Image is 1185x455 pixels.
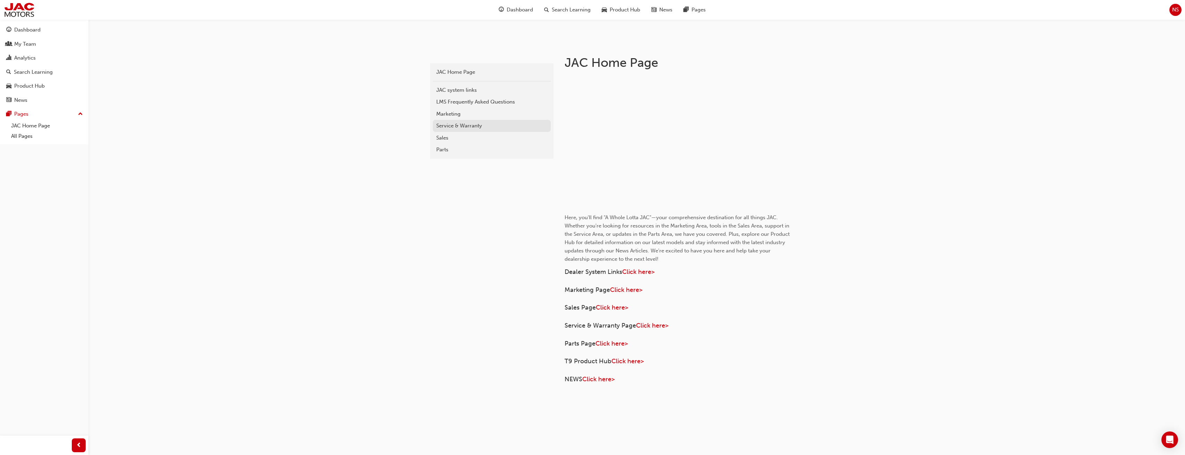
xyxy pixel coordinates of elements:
[433,84,551,96] a: JAC system links
[1169,4,1182,16] button: NS
[565,55,792,70] h1: JAC Home Page
[678,3,711,17] a: pages-iconPages
[6,27,11,33] span: guage-icon
[684,6,689,14] span: pages-icon
[3,2,35,18] img: jac-portal
[8,121,86,131] a: JAC Home Page
[565,214,791,262] span: Here, you'll find "A Whole Lotta JAC"—your comprehensive destination for all things JAC. Whether ...
[436,146,547,154] div: Parts
[636,322,669,329] a: Click here>
[1161,431,1178,448] div: Open Intercom Messenger
[596,3,646,17] a: car-iconProduct Hub
[3,22,86,108] button: DashboardMy TeamAnalyticsSearch LearningProduct HubNews
[436,134,547,142] div: Sales
[6,97,11,104] span: news-icon
[507,6,533,14] span: Dashboard
[14,96,27,104] div: News
[433,66,551,78] a: JAC Home Page
[14,54,36,62] div: Analytics
[582,375,615,383] a: Click here>
[565,357,611,365] span: T9 Product Hub
[611,357,644,365] a: Click here>
[659,6,672,14] span: News
[565,375,582,383] span: NEWS
[646,3,678,17] a: news-iconNews
[3,66,86,79] a: Search Learning
[565,268,622,276] span: Dealer System Links
[493,3,539,17] a: guage-iconDashboard
[14,68,53,76] div: Search Learning
[552,6,591,14] span: Search Learning
[436,110,547,118] div: Marketing
[595,340,628,347] a: Click here>
[3,52,86,64] a: Analytics
[692,6,706,14] span: Pages
[3,108,86,121] button: Pages
[610,286,643,294] a: Click here>
[3,38,86,51] a: My Team
[6,41,11,47] span: people-icon
[539,3,596,17] a: search-iconSearch Learning
[622,268,655,276] a: Click here>
[6,55,11,61] span: chart-icon
[433,132,551,144] a: Sales
[433,96,551,108] a: LMS Frequently Asked Questions
[565,304,596,311] span: Sales Page
[3,80,86,92] a: Product Hub
[3,94,86,107] a: News
[8,131,86,142] a: All Pages
[1172,6,1179,14] span: NS
[610,6,640,14] span: Product Hub
[14,40,36,48] div: My Team
[565,286,610,294] span: Marketing Page
[6,111,11,117] span: pages-icon
[14,26,41,34] div: Dashboard
[6,83,11,89] span: car-icon
[499,6,504,14] span: guage-icon
[565,340,595,347] span: Parts Page
[565,322,636,329] span: Service & Warranty Page
[76,441,81,450] span: prev-icon
[436,86,547,94] div: JAC system links
[433,108,551,120] a: Marketing
[14,110,28,118] div: Pages
[436,68,547,76] div: JAC Home Page
[651,6,656,14] span: news-icon
[6,69,11,75] span: search-icon
[3,24,86,36] a: Dashboard
[433,120,551,132] a: Service & Warranty
[436,98,547,106] div: LMS Frequently Asked Questions
[78,110,83,119] span: up-icon
[14,82,45,90] div: Product Hub
[433,144,551,156] a: Parts
[602,6,607,14] span: car-icon
[436,122,547,130] div: Service & Warranty
[544,6,549,14] span: search-icon
[596,304,628,311] a: Click here>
